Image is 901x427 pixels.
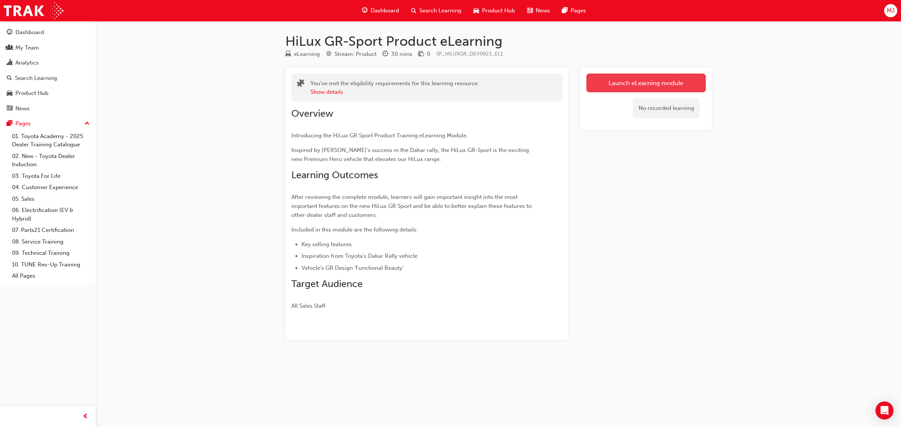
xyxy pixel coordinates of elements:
[291,147,530,162] span: Inspired by [PERSON_NAME]'s success in the Dakar rally, the HiLux GR-Sport is the exciting new Pr...
[3,71,93,85] a: Search Learning
[418,51,424,58] span: money-icon
[7,90,12,97] span: car-icon
[418,50,430,59] div: Price
[291,226,418,233] span: Included in this module are the following details:
[427,50,430,59] div: 0
[84,119,90,129] span: up-icon
[411,6,416,15] span: search-icon
[15,74,57,83] div: Search Learning
[3,26,93,39] a: Dashboard
[521,3,556,18] a: news-iconNews
[9,131,93,150] a: 01. Toyota Academy - 2025 Dealer Training Catalogue
[3,56,93,70] a: Analytics
[633,98,700,118] div: No recorded learning
[301,265,404,271] span: Vehicle’s GR Design ‘Functional Beauty’
[9,182,93,193] a: 04. Customer Experience
[9,259,93,271] a: 10. TUNE Rev-Up Training
[482,6,515,15] span: Product Hub
[3,86,93,100] a: Product Hub
[7,45,12,51] span: people-icon
[405,3,467,18] a: search-iconSearch Learning
[7,105,12,112] span: news-icon
[884,4,897,17] button: MJ
[9,224,93,236] a: 07. Parts21 Certification
[571,6,586,15] span: Pages
[9,204,93,224] a: 06. Electrification (EV & Hybrid)
[556,3,592,18] a: pages-iconPages
[301,253,417,259] span: Inspiration from Toyota’s Dakar Rally vehicle
[15,44,39,52] div: My Team
[15,59,39,67] div: Analytics
[383,51,388,58] span: clock-icon
[285,51,291,58] span: learningResourceType_ELEARNING-icon
[291,169,378,181] span: Learning Outcomes
[875,401,893,419] div: Open Intercom Messenger
[586,74,706,92] a: Launch eLearning module
[419,6,461,15] span: Search Learning
[15,104,30,113] div: News
[4,2,63,19] img: Trak
[7,60,12,66] span: chart-icon
[83,412,88,421] span: prev-icon
[301,241,352,248] span: Key selling features
[310,79,479,96] div: You've met the eligibility requirements for this learning resource.
[9,270,93,282] a: All Pages
[467,3,521,18] a: car-iconProduct Hub
[362,6,368,15] span: guage-icon
[326,50,377,59] div: Stream
[9,236,93,248] a: 08. Service Training
[887,6,895,15] span: MJ
[3,24,93,117] button: DashboardMy TeamAnalyticsSearch LearningProduct HubNews
[326,51,331,58] span: target-icon
[9,193,93,205] a: 05. Sales
[383,50,412,59] div: Duration
[536,6,550,15] span: News
[291,302,325,309] span: All Sales Staff
[7,29,12,36] span: guage-icon
[294,50,320,59] div: eLearning
[371,6,399,15] span: Dashboard
[7,75,12,82] span: search-icon
[7,120,12,127] span: pages-icon
[9,150,93,170] a: 02. New - Toyota Dealer Induction
[3,117,93,131] button: Pages
[9,247,93,259] a: 09. Technical Training
[310,88,343,96] button: Show details
[562,6,568,15] span: pages-icon
[436,51,503,57] span: Learning resource code
[285,33,712,50] h1: HiLux GR-Sport Product eLearning
[15,119,31,128] div: Pages
[15,28,44,37] div: Dashboard
[9,170,93,182] a: 03. Toyota For Life
[391,50,412,59] div: 30 mins
[3,102,93,116] a: News
[291,278,363,290] span: Target Audience
[15,89,48,98] div: Product Hub
[334,50,377,59] div: Stream: Product
[527,6,533,15] span: news-icon
[356,3,405,18] a: guage-iconDashboard
[297,80,304,89] span: puzzle-icon
[3,41,93,55] a: My Team
[285,50,320,59] div: Type
[291,108,333,119] span: Overview
[291,132,468,139] span: Introducing the HiLux GR Sport Product Training eLearning Module.
[473,6,479,15] span: car-icon
[291,194,533,218] span: After reviewing the complete module, learners will gain important insight into the most important...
